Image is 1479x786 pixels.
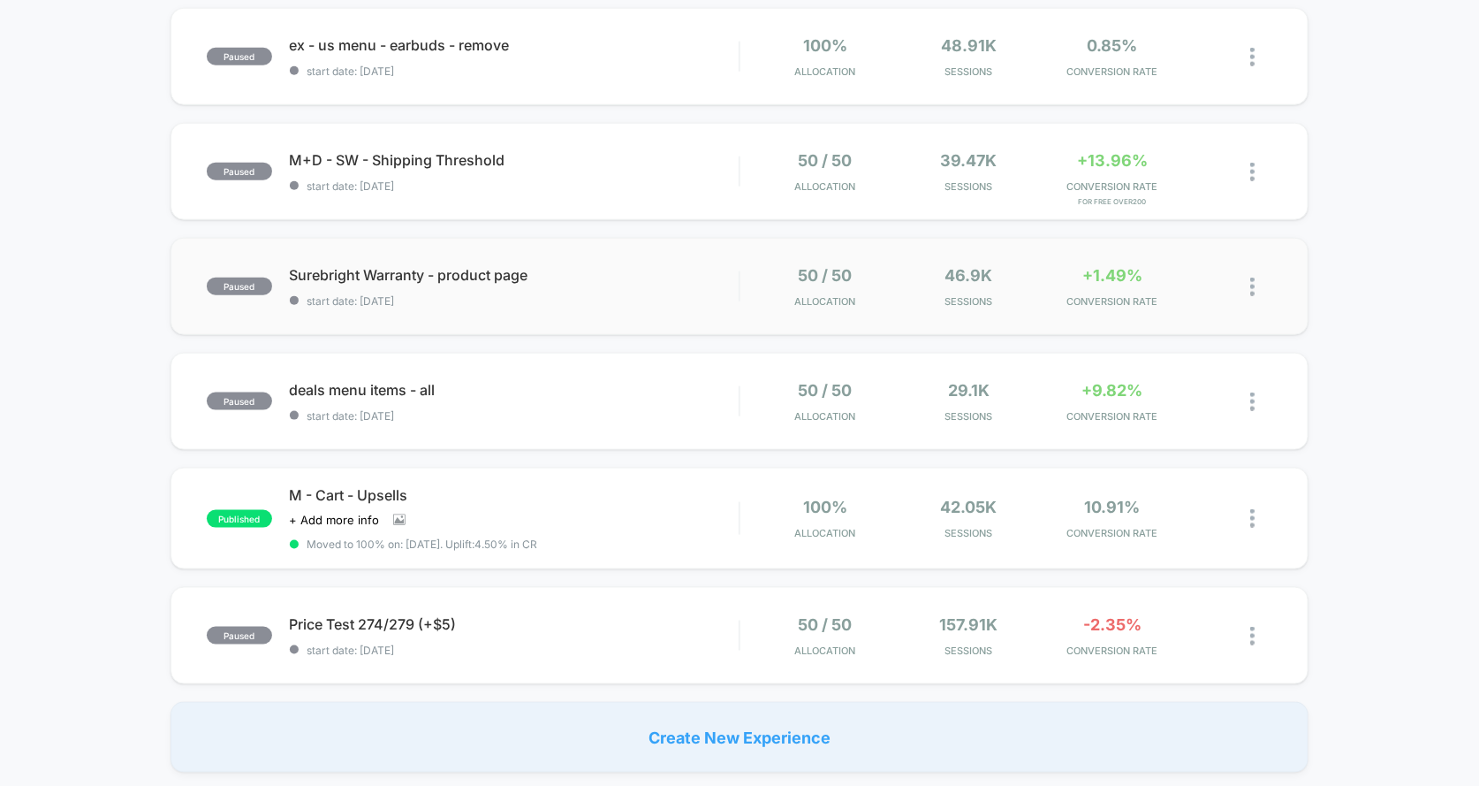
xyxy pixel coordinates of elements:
span: 29.1k [948,381,990,400]
span: + Add more info [290,513,380,527]
span: start date: [DATE] [290,644,739,657]
span: Allocation [794,645,855,657]
span: Sessions [901,180,1036,193]
span: start date: [DATE] [290,409,739,423]
span: 100% [803,36,847,55]
span: paused [207,393,272,410]
span: M+D - SW - Shipping Threshold [290,151,739,169]
span: paused [207,278,272,295]
span: Allocation [794,410,855,423]
span: Allocation [794,65,855,78]
span: 48.91k [941,36,997,55]
span: paused [207,48,272,65]
span: -2.35% [1083,615,1141,634]
span: M - Cart - Upsells [290,486,739,504]
span: Sessions [901,295,1036,308]
span: CONVERSION RATE [1045,645,1180,657]
span: deals menu items - all [290,381,739,399]
span: Allocation [794,180,855,193]
span: +13.96% [1077,151,1148,170]
span: paused [207,163,272,180]
span: paused [207,627,272,645]
span: 50 / 50 [798,381,852,400]
span: ex - us menu - earbuds - remove [290,36,739,54]
span: 46.9k [944,266,992,285]
span: published [207,510,272,528]
span: for free over200 [1045,197,1180,206]
span: Sessions [901,645,1036,657]
span: 100% [803,498,847,516]
div: Create New Experience [171,702,1309,773]
span: Sessions [901,410,1036,423]
span: Price Test 274/279 (+$5) [290,615,739,633]
span: Sessions [901,65,1036,78]
span: 50 / 50 [798,266,852,285]
img: close [1250,509,1255,528]
span: 157.91k [939,615,997,634]
span: Sessions [901,527,1036,539]
img: close [1250,163,1255,181]
span: CONVERSION RATE [1045,527,1180,539]
span: CONVERSION RATE [1045,65,1180,78]
span: start date: [DATE] [290,65,739,78]
span: 0.85% [1087,36,1137,55]
img: close [1250,393,1255,411]
span: 50 / 50 [798,151,852,170]
span: Allocation [794,295,855,308]
span: 42.05k [940,498,997,516]
span: start date: [DATE] [290,179,739,193]
img: close [1250,278,1255,296]
img: close [1250,48,1255,66]
span: +1.49% [1082,266,1142,285]
span: CONVERSION RATE [1045,295,1180,308]
span: 50 / 50 [798,615,852,634]
span: 10.91% [1084,498,1140,516]
span: start date: [DATE] [290,294,739,308]
span: CONVERSION RATE [1045,180,1180,193]
span: Allocation [794,527,855,539]
span: +9.82% [1081,381,1142,400]
img: close [1250,627,1255,645]
span: Surebright Warranty - product page [290,266,739,284]
span: Moved to 100% on: [DATE] . Uplift: 4.50% in CR [307,538,538,551]
span: CONVERSION RATE [1045,410,1180,423]
span: 39.47k [940,151,997,170]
